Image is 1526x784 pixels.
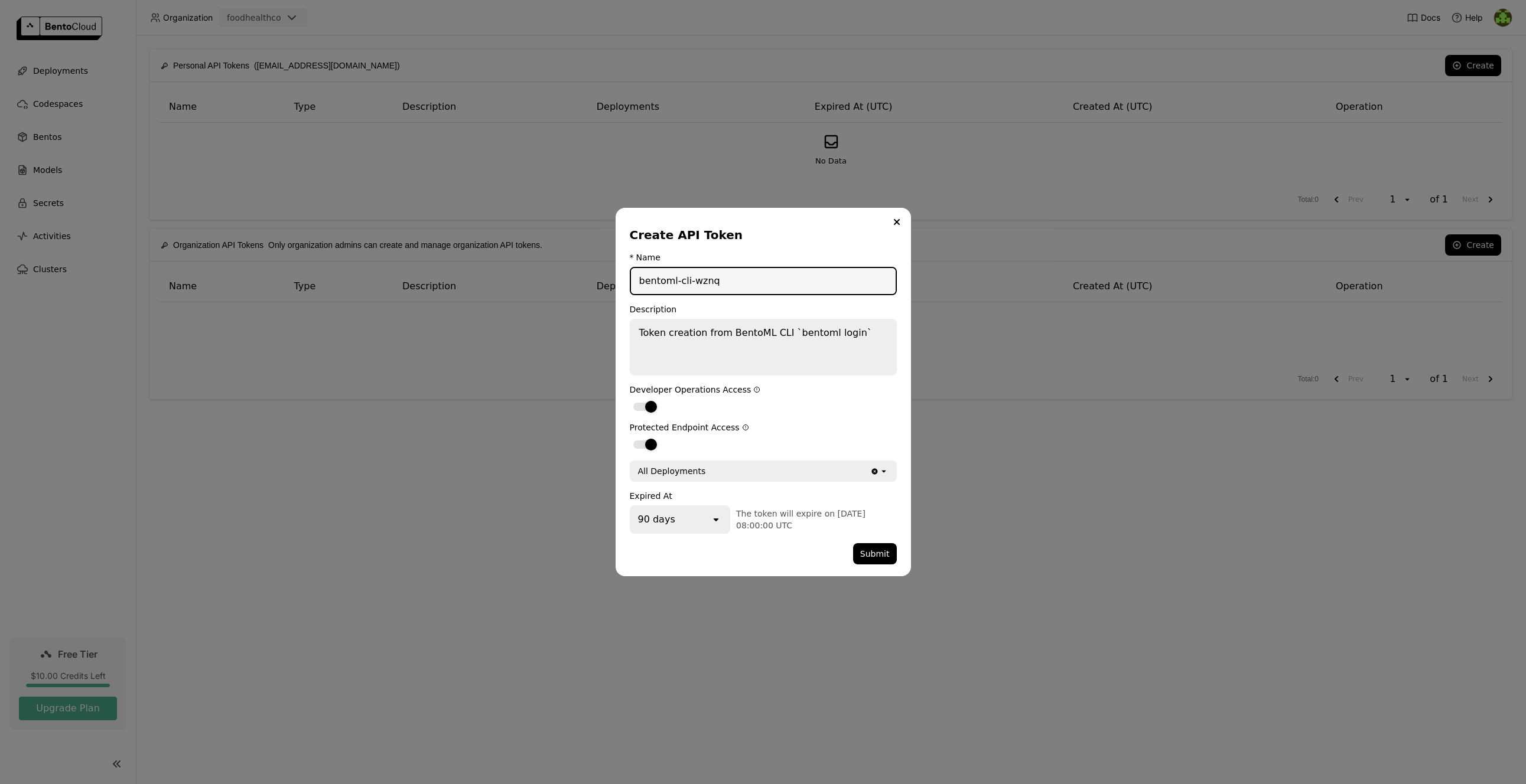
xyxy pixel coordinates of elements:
div: All Deployments [638,465,706,477]
div: Create API Token [630,227,892,243]
input: Selected All Deployments. [707,465,708,477]
div: Name [636,253,660,262]
div: dialog [616,208,911,576]
button: Close [890,215,904,229]
div: Protected Endpoint Access [630,423,897,432]
div: Expired At [630,491,897,501]
div: Description [630,305,897,314]
svg: open [710,514,722,525]
div: 90 days [638,512,675,527]
textarea: Token creation from BentoML CLI `bentoml login` [631,320,896,374]
svg: Clear value [870,467,879,476]
div: Developer Operations Access [630,385,897,394]
span: The token will expire on [DATE] 08:00:00 UTC [736,509,866,530]
button: Submit [853,543,897,564]
svg: open [879,466,889,476]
